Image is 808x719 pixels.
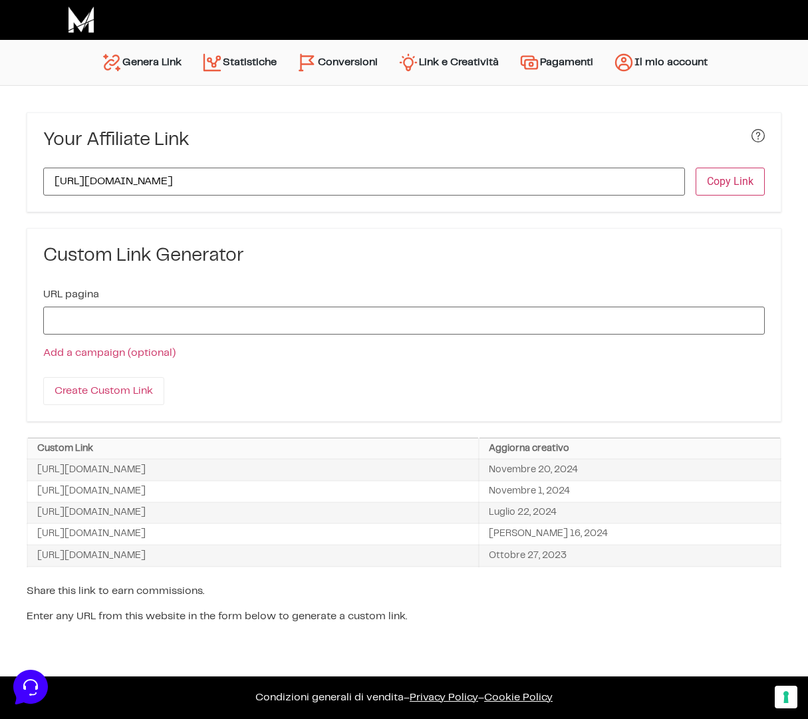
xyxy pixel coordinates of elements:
img: generate-link.svg [101,52,122,73]
img: dark [21,74,48,101]
button: Le tue preferenze relative al consenso per le tecnologie di tracciamento [775,686,797,708]
a: Add a campaign (optional) [43,348,176,358]
p: – – [13,690,795,706]
td: Novembre 20, 2024 [479,459,781,480]
label: URL pagina [43,289,99,300]
input: Create Custom Link [43,377,164,405]
span: [URL][DOMAIN_NAME] [37,463,146,478]
a: Il mio account [603,47,718,78]
img: payments.svg [519,52,540,73]
button: Home [11,427,92,458]
span: [URL][DOMAIN_NAME] [37,527,146,541]
span: ‌ [21,262,245,271]
td: Novembre 1, 2024 [479,481,781,502]
img: creativity.svg [398,52,419,73]
span: [URL][DOMAIN_NAME] [37,505,146,520]
a: Conversioni [287,47,388,78]
input: Cerca un articolo... [30,194,217,207]
th: Aggiorna creativo [479,438,781,460]
td: Ottobre 27, 2023 [479,545,781,566]
img: account.svg [613,52,634,73]
h3: Your Affiliate Link [43,129,190,152]
img: conversion-2.svg [297,52,318,73]
nav: Menu principale [91,40,718,85]
span: Cookie Policy [484,692,553,702]
a: Genera Link [91,47,192,78]
img: stats.svg [202,52,223,73]
span: ‌ [21,297,245,307]
p: Messaggi [115,446,151,458]
button: Messaggi [92,427,174,458]
h2: Ciao da Marketers 👋 [11,11,223,32]
h3: Custom Link Generator [43,245,765,267]
span: ‌ [21,227,245,236]
p: Enter any URL from this website in the form below to generate a custom link. [27,609,781,625]
p: Share this link to earn commissions. [27,583,781,599]
button: Aiuto [174,427,255,458]
a: Apri Centro Assistenza [142,165,245,176]
th: Custom Link [27,438,479,460]
button: Copy Link [696,168,765,196]
a: Condizioni generali di vendita [255,692,404,702]
td: Luglio 22, 2024 [479,502,781,523]
button: Inizia una conversazione [21,112,245,138]
td: [PERSON_NAME] 16, 2024 [479,523,781,545]
iframe: Customerly Messenger Launcher [11,667,51,707]
img: dark [64,74,90,101]
span: [URL][DOMAIN_NAME] [37,549,146,563]
p: Aiuto [205,446,224,458]
span: Inizia una conversazione [86,120,196,130]
span: Le tue conversazioni [21,53,113,64]
span: [URL][DOMAIN_NAME] [37,484,146,499]
span: Trova una risposta [21,165,104,176]
img: dark [43,74,69,101]
a: Privacy Policy [410,692,478,702]
a: Statistiche [192,47,287,78]
p: Home [40,446,63,458]
a: Pagamenti [509,47,603,78]
a: Link e Creatività [388,47,509,78]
